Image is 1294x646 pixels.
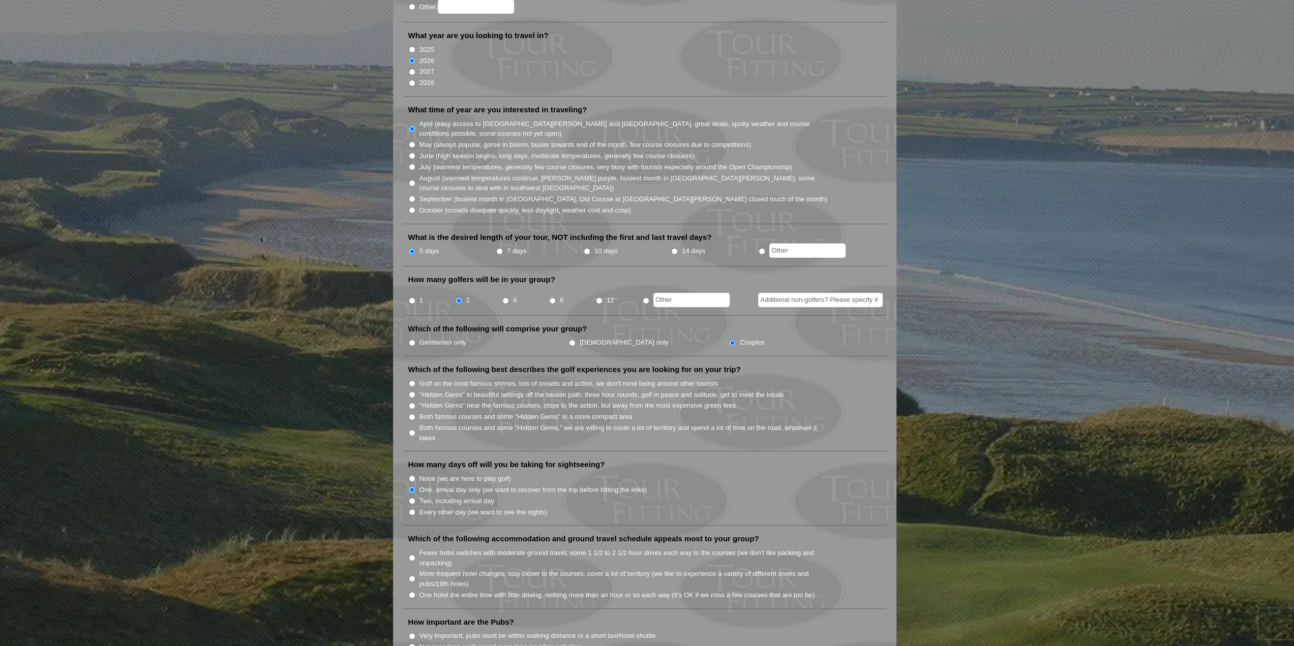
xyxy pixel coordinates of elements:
label: More frequent hotel changes, stay closer to the courses, cover a lot of territory (we like to exp... [419,569,828,589]
label: Which of the following accommodation and ground travel schedule appeals most to your group? [408,534,759,544]
label: What time of year are you interested in traveling? [408,105,587,115]
label: September (busiest month in [GEOGRAPHIC_DATA], Old Course at [GEOGRAPHIC_DATA][PERSON_NAME] close... [419,194,827,204]
label: What is the desired length of your tour, NOT including the first and last travel days? [408,232,712,242]
label: 5 days [419,246,439,256]
label: One, arrival day only (we want to recover from the trip before hitting the links) [419,485,647,495]
label: Golf on the most famous shrines, lots of crowds and action, we don't mind being around other tour... [419,379,718,389]
label: 14 days [682,246,705,256]
label: 2026 [419,56,434,66]
label: Couples [740,337,764,348]
label: Gentlemen only [419,337,466,348]
label: 1 [419,295,423,305]
label: April (easy access to [GEOGRAPHIC_DATA][PERSON_NAME] and [GEOGRAPHIC_DATA], great deals, spotty w... [419,119,828,139]
label: Fewer hotel switches with moderate ground travel, some 1 1/2 to 2 1/2 hour drives each way to the... [419,548,828,568]
label: July (warmest temperatures, generally few course closures, very busy with tourists especially aro... [419,162,792,172]
label: Very important, pubs must be within walking distance or a short taxi/hotel shuttle [419,631,656,641]
label: Which of the following best describes the golf experiences you are looking for on your trip? [408,364,741,375]
label: How many golfers will be in your group? [408,274,555,285]
input: Other [653,293,730,307]
label: "Hidden Gems" near the famous courses, close to the action, but away from the most expensive gree... [419,401,736,411]
input: Other [769,243,846,258]
label: 10 days [594,246,618,256]
label: May (always popular, gorse in bloom, busier towards end of the month, few course closures due to ... [419,140,751,150]
label: October (crowds dissipate quickly, less daylight, weather cool and crisp) [419,205,631,216]
label: 4 [513,295,517,305]
label: One hotel the entire time with little driving, nothing more than an hour or so each way (it’s OK ... [419,590,815,600]
label: 7 days [507,246,527,256]
label: June (high season begins, long days, moderate temperatures, generally few course closures) [419,151,695,161]
label: "Hidden Gems" in beautiful settings off the beaten path, three hour rounds, golf in peace and sol... [419,390,784,400]
label: 8 [560,295,563,305]
label: 12 [607,295,614,305]
label: How important are the Pubs? [408,617,514,627]
label: Every other day (we want to see the sights) [419,507,547,517]
label: Both famous courses and some "Hidden Gems" in a more compact area [419,412,633,422]
label: 2027 [419,67,434,77]
label: [DEMOGRAPHIC_DATA] only [580,337,668,348]
label: What year are you looking to travel in? [408,30,549,41]
label: 2 [466,295,470,305]
label: 2025 [419,45,434,55]
label: Both famous courses and some "Hidden Gems," we are willing to cover a lot of territory and spend ... [419,423,828,443]
input: Additional non-golfers? Please specify # [758,293,883,307]
label: August (warmest temperatures continue, [PERSON_NAME] purple, busiest month in [GEOGRAPHIC_DATA][P... [419,173,828,193]
label: None (we are here to play golf) [419,474,511,484]
label: How many days off will you be taking for sightseeing? [408,459,605,470]
label: Two, including arrival day [419,496,494,506]
label: 2028 [419,78,434,88]
label: Which of the following will comprise your group? [408,324,587,334]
